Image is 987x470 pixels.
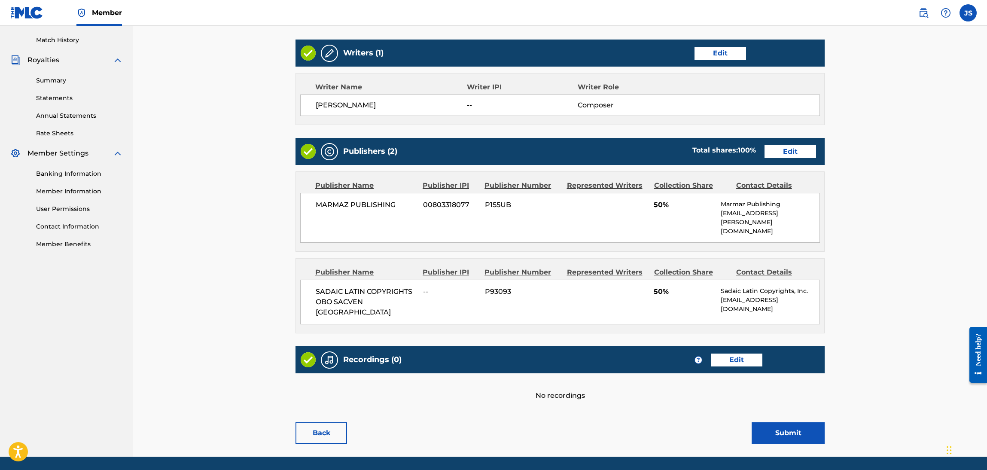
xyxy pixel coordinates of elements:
a: Annual Statements [36,111,123,120]
iframe: Resource Center [963,320,987,390]
p: Marmaz Publishing [721,200,819,209]
img: Writers [324,48,335,58]
img: search [918,8,929,18]
div: Widget de chat [944,429,987,470]
div: No recordings [295,373,825,401]
div: Writer Name [315,82,467,92]
div: Total shares: [692,145,756,156]
a: Edit [711,354,762,366]
a: Statements [36,94,123,103]
iframe: Chat Widget [944,429,987,470]
span: -- [423,287,478,297]
span: P155UB [485,200,561,210]
img: Valid [301,46,316,61]
div: Help [937,4,954,21]
div: Collection Share [654,267,730,278]
img: help [941,8,951,18]
span: ? [695,357,702,363]
div: Arrastrar [947,437,952,463]
div: Writer IPI [467,82,578,92]
span: SADAIC LATIN COPYRIGHTS OBO SACVEN [GEOGRAPHIC_DATA] [316,287,417,317]
p: [EMAIL_ADDRESS][PERSON_NAME][DOMAIN_NAME] [721,209,819,236]
span: Member Settings [27,148,88,159]
h5: Writers (1) [343,48,384,58]
div: Publisher IPI [423,267,478,278]
span: P93093 [485,287,561,297]
img: Member Settings [10,148,21,159]
a: Back [295,422,347,444]
a: Edit [765,145,816,158]
img: expand [113,148,123,159]
img: Royalties [10,55,21,65]
div: Writer Role [578,82,679,92]
img: Top Rightsholder [76,8,87,18]
a: Banking Information [36,169,123,178]
img: expand [113,55,123,65]
div: User Menu [960,4,977,21]
p: [EMAIL_ADDRESS][DOMAIN_NAME] [721,296,819,314]
span: MARMAZ PUBLISHING [316,200,417,210]
span: Royalties [27,55,59,65]
div: Collection Share [654,180,730,191]
div: Contact Details [736,267,812,278]
img: MLC Logo [10,6,43,19]
div: Publisher Number [484,267,560,278]
div: Publisher IPI [423,180,478,191]
a: Edit [695,47,746,60]
span: 100 % [738,146,756,154]
div: Publisher Name [315,267,416,278]
a: Match History [36,36,123,45]
p: Sadaic Latin Copyrights, Inc. [721,287,819,296]
a: User Permissions [36,204,123,214]
span: 50% [654,200,714,210]
img: Valid [301,144,316,159]
div: Represented Writers [567,267,648,278]
a: Member Information [36,187,123,196]
img: Recordings [324,355,335,365]
span: [PERSON_NAME] [316,100,467,110]
a: Summary [36,76,123,85]
span: Composer [578,100,679,110]
div: Represented Writers [567,180,648,191]
a: Member Benefits [36,240,123,249]
img: Publishers [324,146,335,157]
div: Publisher Number [484,180,560,191]
span: Member [92,8,122,18]
h5: Recordings (0) [343,355,402,365]
button: Submit [752,422,825,444]
a: Contact Information [36,222,123,231]
span: 50% [654,287,714,297]
a: Rate Sheets [36,129,123,138]
div: Contact Details [736,180,812,191]
span: 00803318077 [423,200,478,210]
span: -- [467,100,578,110]
img: Valid [301,352,316,367]
a: Public Search [915,4,932,21]
div: Publisher Name [315,180,416,191]
h5: Publishers (2) [343,146,397,156]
